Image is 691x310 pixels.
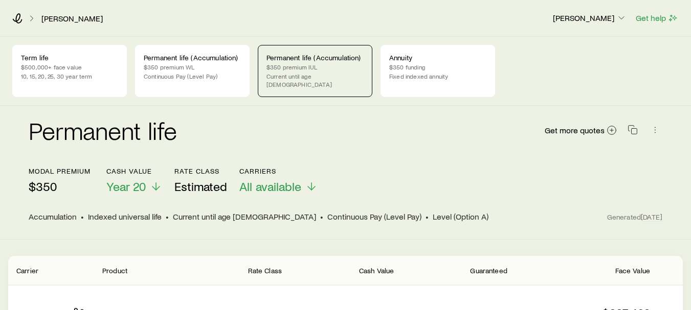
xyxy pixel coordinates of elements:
p: $350 funding [389,63,486,71]
span: [DATE] [641,212,662,222]
span: Continuous Pay (Level Pay) [327,211,421,222]
p: $500,000+ face value [21,63,118,71]
a: Permanent life (Accumulation)$350 premium IULCurrent until age [DEMOGRAPHIC_DATA] [258,45,372,97]
span: Estimated [174,179,227,194]
p: 10, 15, 20, 25, 30 year term [21,72,118,80]
p: Rate Class [174,167,227,175]
p: modal premium [29,167,90,175]
span: Rate Class [248,266,282,275]
p: $350 premium WL [144,63,241,71]
span: Product [102,266,127,275]
a: Permanent life (Accumulation)$350 premium WLContinuous Pay (Level Pay) [135,45,250,97]
p: Permanent life (Accumulation) [266,54,364,62]
button: [PERSON_NAME] [552,12,627,25]
span: Get more quotes [545,126,605,134]
span: Carrier [16,266,38,275]
p: $350 [29,179,90,194]
p: Fixed indexed annuity [389,72,486,80]
span: Accumulation [29,211,77,222]
span: Level (Option A) [433,211,488,222]
button: Get help [635,12,679,24]
p: Annuity [389,54,486,62]
span: • [166,211,169,222]
span: Guaranteed [470,266,507,275]
a: Term life$500,000+ face value10, 15, 20, 25, 30 year term [12,45,127,97]
a: Annuity$350 fundingFixed indexed annuity [381,45,495,97]
p: [PERSON_NAME] [553,13,627,23]
span: Current until age [DEMOGRAPHIC_DATA] [173,211,316,222]
button: Cash ValueYear 20 [106,167,162,194]
span: All available [239,179,301,194]
span: Generated [607,212,662,222]
p: Permanent life (Accumulation) [144,54,241,62]
a: [PERSON_NAME] [41,14,103,23]
h2: Permanent life [29,118,177,142]
span: Cash Value [359,266,394,275]
p: Cash Value [106,167,162,175]
span: Face Value [615,266,650,275]
p: Carriers [239,167,318,175]
span: • [81,211,84,222]
span: Indexed universal life [88,211,162,222]
span: • [426,211,429,222]
span: • [320,211,323,222]
p: Current until age [DEMOGRAPHIC_DATA] [266,72,364,88]
p: Term life [21,54,118,62]
a: Get more quotes [544,125,617,136]
p: $350 premium IUL [266,63,364,71]
button: Rate ClassEstimated [174,167,227,194]
span: Year 20 [106,179,146,194]
p: Continuous Pay (Level Pay) [144,72,241,80]
button: CarriersAll available [239,167,318,194]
